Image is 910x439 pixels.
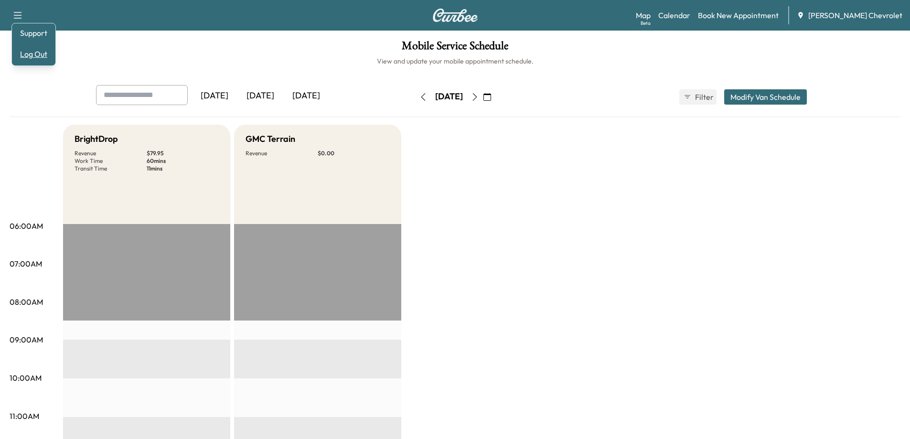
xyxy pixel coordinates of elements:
a: MapBeta [636,10,651,21]
p: 08:00AM [10,296,43,308]
p: $ 0.00 [318,150,390,157]
h5: BrightDrop [75,132,118,146]
a: Support [16,27,52,39]
div: [DATE] [435,91,463,103]
h5: GMC Terrain [246,132,295,146]
span: [PERSON_NAME] Chevrolet [808,10,902,21]
p: 09:00AM [10,334,43,345]
button: Log Out [16,46,52,62]
p: $ 79.95 [147,150,219,157]
p: 11:00AM [10,410,39,422]
a: Calendar [658,10,690,21]
p: Work Time [75,157,147,165]
p: Transit Time [75,165,147,172]
div: [DATE] [283,85,329,107]
div: [DATE] [237,85,283,107]
p: 10:00AM [10,372,42,384]
button: Modify Van Schedule [724,89,807,105]
p: 06:00AM [10,220,43,232]
div: Beta [641,20,651,27]
button: Filter [679,89,717,105]
h6: View and update your mobile appointment schedule. [10,56,900,66]
a: Book New Appointment [698,10,779,21]
p: Revenue [75,150,147,157]
h1: Mobile Service Schedule [10,40,900,56]
img: Curbee Logo [432,9,478,22]
p: 11 mins [147,165,219,172]
span: Filter [695,91,712,103]
div: [DATE] [192,85,237,107]
p: 60 mins [147,157,219,165]
p: 07:00AM [10,258,42,269]
p: Revenue [246,150,318,157]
